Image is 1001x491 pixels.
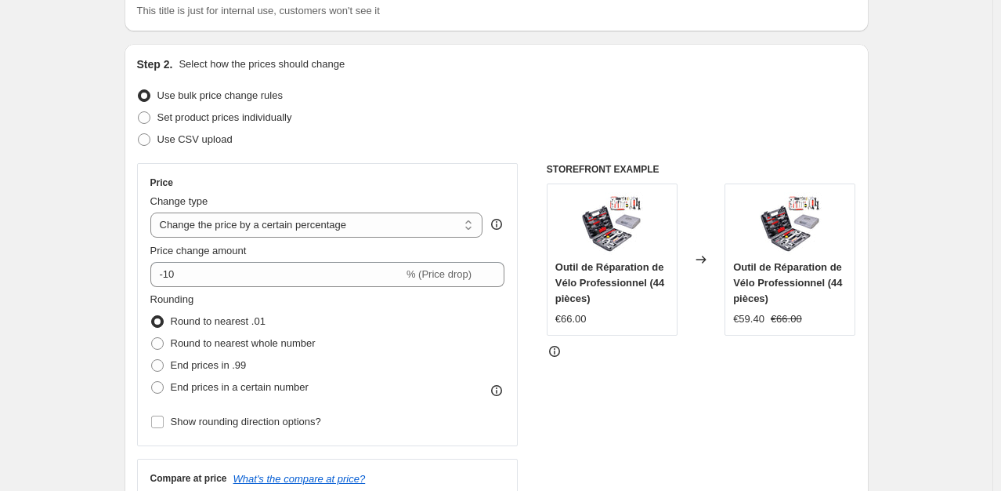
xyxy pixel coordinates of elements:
[150,293,194,305] span: Rounding
[733,261,842,304] span: Outil de Réparation de Vélo Professionnel (44 pièces)
[137,56,173,72] h2: Step 2.
[150,195,208,207] span: Change type
[150,245,247,256] span: Price change amount
[759,192,822,255] img: 67FFE99C-06F2-4FE9-8034-4561DC5BF32B_80x.jpg
[580,192,643,255] img: 67FFE99C-06F2-4FE9-8034-4561DC5BF32B_80x.jpg
[179,56,345,72] p: Select how the prices should change
[157,89,283,101] span: Use bulk price change rules
[171,381,309,393] span: End prices in a certain number
[171,416,321,427] span: Show rounding direction options?
[137,5,380,16] span: This title is just for internal use, customers won't see it
[171,315,266,327] span: Round to nearest .01
[555,261,664,304] span: Outil de Réparation de Vélo Professionnel (44 pièces)
[171,359,247,371] span: End prices in .99
[771,311,802,327] strike: €66.00
[150,472,227,485] h3: Compare at price
[555,311,587,327] div: €66.00
[171,337,316,349] span: Round to nearest whole number
[547,163,856,176] h6: STOREFRONT EXAMPLE
[733,311,764,327] div: €59.40
[157,111,292,123] span: Set product prices individually
[233,473,366,485] button: What's the compare at price?
[489,216,504,232] div: help
[150,176,173,189] h3: Price
[407,268,472,280] span: % (Price drop)
[150,262,403,287] input: -15
[157,133,233,145] span: Use CSV upload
